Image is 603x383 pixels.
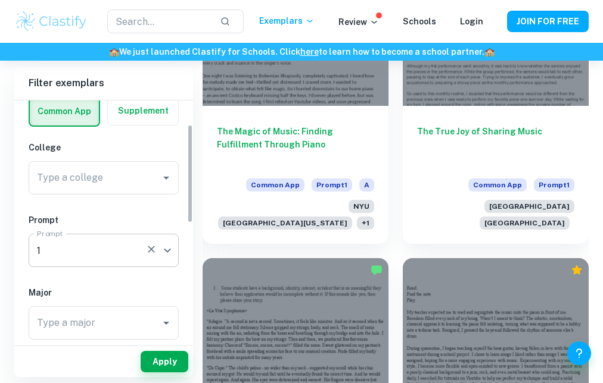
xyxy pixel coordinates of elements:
[158,169,175,186] button: Open
[109,47,119,56] span: 🏫
[338,15,379,29] p: Review
[417,125,574,164] h6: The True Joy of Sharing Music
[217,125,374,164] h6: The Magic of Music: Finding Fulfillment Through Piano
[259,14,315,27] p: Exemplars
[357,216,374,230] span: + 1
[14,67,193,100] h6: Filter exemplars
[29,234,141,267] div: 1
[349,200,374,213] span: NYU
[246,178,304,191] span: Common App
[30,97,99,125] button: Common App
[403,17,436,26] a: Schools
[507,11,589,32] button: JOIN FOR FREE
[371,264,383,276] img: Marked
[107,10,211,33] input: Search...
[300,47,319,56] a: here
[484,47,495,56] span: 🏫
[468,178,527,191] span: Common App
[484,200,574,213] span: [GEOGRAPHIC_DATA]
[29,214,179,227] h6: Prompt
[108,96,178,125] button: Supplement
[534,178,574,191] span: Prompt 1
[37,228,63,238] label: Prompt
[312,178,352,191] span: Prompt 1
[571,264,583,276] div: Premium
[158,315,175,331] button: Open
[567,341,591,365] button: Help and Feedback
[141,351,188,372] button: Apply
[218,216,352,230] span: [GEOGRAPHIC_DATA][US_STATE]
[29,286,179,299] h6: Major
[14,10,88,33] img: Clastify logo
[2,45,601,58] h6: We just launched Clastify for Schools. Click to learn how to become a school partner.
[460,17,483,26] a: Login
[359,178,374,191] span: A
[29,141,179,154] h6: College
[480,216,570,230] span: [GEOGRAPHIC_DATA]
